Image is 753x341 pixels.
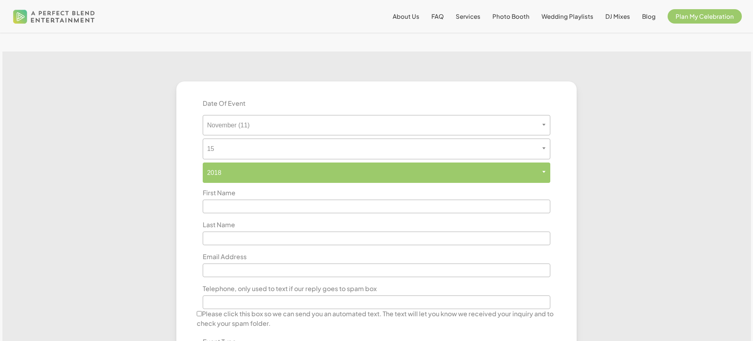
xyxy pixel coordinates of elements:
[431,12,444,20] span: FAQ
[197,284,383,293] label: Telephone, only used to text if our reply goes to spam box
[203,145,550,153] span: 15
[642,13,656,20] a: Blog
[203,163,550,183] span: 2018
[393,12,419,20] span: About Us
[431,13,444,20] a: FAQ
[197,99,251,108] label: Date Of Event
[492,13,530,20] a: Photo Booth
[393,13,419,20] a: About Us
[605,12,630,20] span: DJ Mixes
[642,12,656,20] span: Blog
[456,13,480,20] a: Services
[197,188,241,198] label: First Name
[542,13,593,20] a: Wedding Playlists
[203,139,550,159] span: 15
[456,12,480,20] span: Services
[197,252,253,262] label: Email Address
[605,13,630,20] a: DJ Mixes
[203,115,550,135] span: November (11)
[197,220,241,230] label: Last Name
[203,121,550,129] span: November (11)
[197,309,556,328] label: Please click this box so we can send you an automated text. The text will let you know we receive...
[11,3,97,30] img: A Perfect Blend Entertainment
[542,12,593,20] span: Wedding Playlists
[492,12,530,20] span: Photo Booth
[668,13,742,20] a: Plan My Celebration
[197,311,202,316] input: Please click this box so we can send you an automated text. The text will let you know we receive...
[203,169,550,176] span: 2018
[676,12,734,20] span: Plan My Celebration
